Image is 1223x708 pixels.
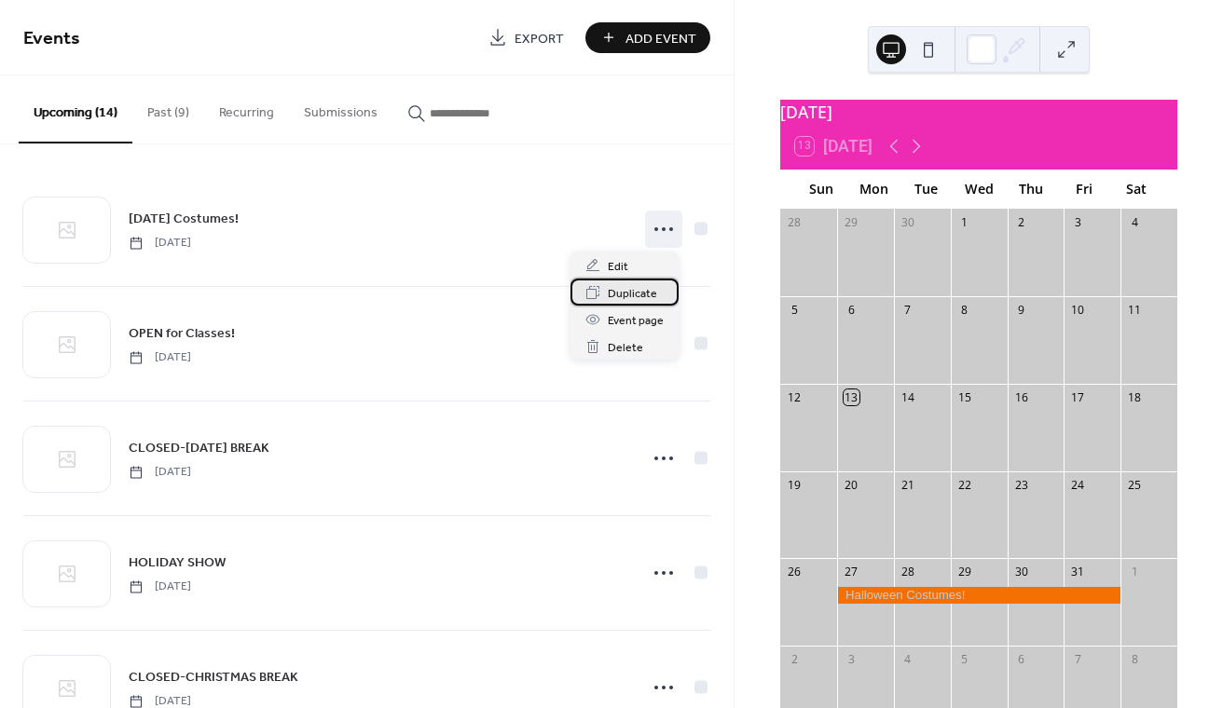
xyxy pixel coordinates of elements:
a: CLOSED-CHRISTMAS BREAK [129,666,298,688]
div: 23 [1013,477,1029,493]
div: 24 [1070,477,1086,493]
span: [DATE] Costumes! [129,210,239,229]
div: Halloween Costumes! [837,587,1120,604]
div: 12 [787,389,803,405]
div: 17 [1070,389,1086,405]
div: 6 [1013,652,1029,668]
div: Tue [900,170,953,208]
div: 2 [787,652,803,668]
div: 11 [1127,302,1143,318]
button: Submissions [289,75,392,142]
div: 29 [956,565,972,580]
div: 1 [956,214,972,230]
div: 3 [844,652,859,668]
span: Events [23,20,80,57]
div: 15 [956,389,972,405]
div: 8 [956,302,972,318]
div: Sat [1110,170,1162,208]
span: Duplicate [608,284,657,304]
a: OPEN for Classes! [129,322,235,344]
div: 4 [900,652,915,668]
span: CLOSED-[DATE] BREAK [129,439,269,458]
a: CLOSED-[DATE] BREAK [129,437,269,458]
div: 16 [1013,389,1029,405]
button: Upcoming (14) [19,75,132,143]
div: 25 [1127,477,1143,493]
span: Delete [608,338,643,358]
div: 7 [900,302,915,318]
a: [DATE] Costumes! [129,208,239,229]
div: Fri [1057,170,1109,208]
div: 22 [956,477,972,493]
div: 26 [787,565,803,580]
span: [DATE] [129,349,191,366]
div: 31 [1070,565,1086,580]
span: Event page [608,311,664,331]
div: Mon [847,170,900,208]
div: 10 [1070,302,1086,318]
div: 13 [844,389,859,405]
div: 5 [787,302,803,318]
div: 20 [844,477,859,493]
div: 27 [844,565,859,580]
span: [DATE] [129,464,191,481]
div: [DATE] [780,100,1177,124]
div: 9 [1013,302,1029,318]
a: Export [474,22,578,53]
button: Recurring [204,75,289,142]
div: 3 [1070,214,1086,230]
div: 7 [1070,652,1086,668]
a: HOLIDAY SHOW [129,551,226,573]
div: Sun [795,170,847,208]
div: 6 [844,302,859,318]
div: 14 [900,389,915,405]
span: [DATE] [129,579,191,595]
div: 30 [900,214,915,230]
div: Wed [953,170,1005,208]
div: Thu [1005,170,1057,208]
button: Past (9) [132,75,204,142]
span: HOLIDAY SHOW [129,553,226,573]
div: 28 [787,214,803,230]
div: 5 [956,652,972,668]
div: 29 [844,214,859,230]
span: CLOSED-CHRISTMAS BREAK [129,668,298,688]
div: 28 [900,565,915,580]
div: 18 [1127,389,1143,405]
div: 21 [900,477,915,493]
div: 30 [1013,565,1029,580]
span: OPEN for Classes! [129,324,235,344]
div: 2 [1013,214,1029,230]
span: Export [515,29,564,48]
div: 19 [787,477,803,493]
button: Add Event [585,22,710,53]
div: 1 [1127,565,1143,580]
span: Add Event [625,29,696,48]
div: 8 [1127,652,1143,668]
span: [DATE] [129,235,191,252]
span: Edit [608,257,628,277]
div: 4 [1127,214,1143,230]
